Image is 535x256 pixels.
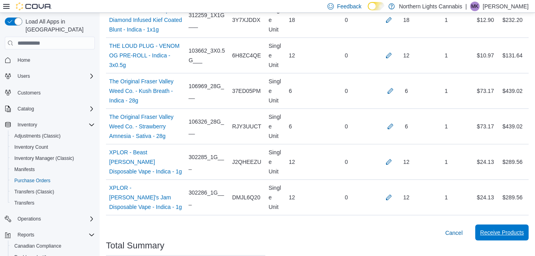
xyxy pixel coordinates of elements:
[483,2,529,11] p: [PERSON_NAME]
[14,120,40,130] button: Inventory
[18,232,34,238] span: Reports
[421,47,471,63] div: 1
[403,15,410,25] div: 18
[337,2,361,10] span: Feedback
[18,73,30,79] span: Users
[11,176,54,185] a: Purchase Orders
[188,46,225,65] span: 103662_3X0.5G___
[109,41,182,70] a: THE LOUD PLUG - VENOM OG PRE-ROLL - Indica - 3x0.5g
[286,12,320,28] div: 18
[11,131,64,141] a: Adjustments (Classic)
[11,187,95,197] span: Transfers (Classic)
[502,86,523,96] div: $439.02
[8,186,98,197] button: Transfers (Classic)
[11,241,95,251] span: Canadian Compliance
[286,83,320,99] div: 6
[472,47,499,63] div: $10.97
[265,73,286,108] div: Single Unit
[232,122,261,131] span: RJY3UUCT
[188,81,225,100] span: 106969_28G___
[8,240,98,252] button: Canadian Compliance
[320,154,373,170] div: 0
[188,10,225,30] span: 312259_1X1G___
[403,157,410,167] div: 12
[14,144,48,150] span: Inventory Count
[109,6,182,34] a: Status - Lamborkiwi Liquid Diamond Infused Kief Coated Blunt - Indica - 1x1g
[14,214,95,224] span: Operations
[14,133,61,139] span: Adjustments (Classic)
[11,142,51,152] a: Inventory Count
[11,187,57,197] a: Transfers (Classic)
[368,2,384,10] input: Dark Mode
[472,83,499,99] div: $73.17
[14,55,33,65] a: Home
[405,122,408,131] div: 6
[470,2,480,11] div: Mike Kantaros
[11,154,77,163] a: Inventory Manager (Classic)
[14,104,95,114] span: Catalog
[14,189,54,195] span: Transfers (Classic)
[8,142,98,153] button: Inventory Count
[8,164,98,175] button: Manifests
[320,118,373,134] div: 0
[265,38,286,73] div: Single Unit
[109,148,182,176] a: XPLOR - Beast [PERSON_NAME] Disposable Vape - Indica - 1g
[14,177,51,184] span: Purchase Orders
[232,157,261,167] span: J2QHEEZU
[265,109,286,144] div: Single Unit
[472,12,499,28] div: $12.90
[188,188,225,207] span: 302286_1G___
[232,51,261,60] span: 6H8ZC4QE
[320,83,373,99] div: 0
[421,118,471,134] div: 1
[232,86,261,96] span: 37ED05PM
[471,2,478,11] span: MK
[14,200,34,206] span: Transfers
[403,193,410,202] div: 12
[286,47,320,63] div: 12
[421,83,471,99] div: 1
[14,120,95,130] span: Inventory
[403,51,410,60] div: 12
[232,15,261,25] span: 3Y7XJDDX
[442,225,466,241] button: Cancel
[14,166,35,173] span: Manifests
[2,103,98,114] button: Catalog
[502,157,523,167] div: $289.56
[320,12,373,28] div: 0
[472,154,499,170] div: $24.13
[8,175,98,186] button: Purchase Orders
[421,12,471,28] div: 1
[480,228,524,236] span: Receive Products
[2,87,98,98] button: Customers
[14,230,37,240] button: Reports
[18,106,34,112] span: Catalog
[2,229,98,240] button: Reports
[502,15,523,25] div: $232.20
[14,88,44,98] a: Customers
[11,131,95,141] span: Adjustments (Classic)
[265,180,286,215] div: Single Unit
[109,77,182,105] a: The Original Fraser Valley Weed Co. - Kush Breath - Indica - 28g
[399,2,462,11] p: Northern Lights Cannabis
[109,112,182,141] a: The Original Fraser Valley Weed Co. - Strawberry Amnesia - Sativa - 28g
[320,47,373,63] div: 0
[14,55,95,65] span: Home
[265,2,286,37] div: Single Unit
[2,71,98,82] button: Users
[405,86,408,96] div: 6
[106,241,165,250] h3: Total Summary
[109,183,182,212] a: XPLOR - [PERSON_NAME]'s Jam Disposable Vape - Indica - 1g
[11,198,37,208] a: Transfers
[14,87,95,97] span: Customers
[14,214,44,224] button: Operations
[18,216,41,222] span: Operations
[18,57,30,63] span: Home
[11,142,95,152] span: Inventory Count
[232,193,261,202] span: DMJL6Q20
[14,104,37,114] button: Catalog
[320,189,373,205] div: 0
[421,154,471,170] div: 1
[11,176,95,185] span: Purchase Orders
